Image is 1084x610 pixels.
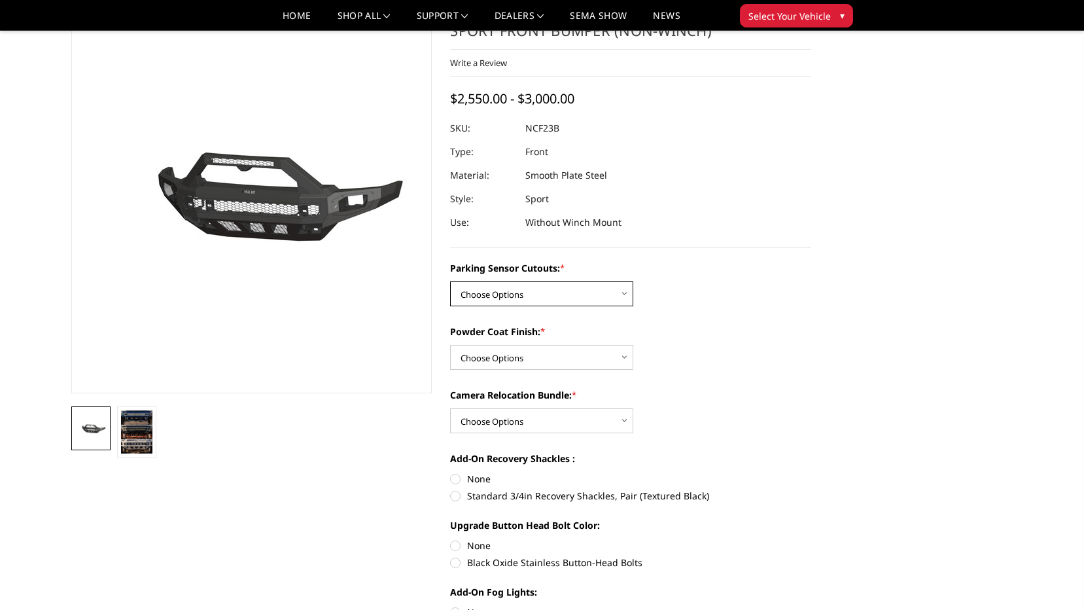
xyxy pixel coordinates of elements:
[450,90,574,107] span: $2,550.00 - $3,000.00
[283,11,311,30] a: Home
[450,472,811,486] label: None
[450,585,811,599] label: Add-On Fog Lights:
[450,452,811,465] label: Add-On Recovery Shackles :
[121,410,152,454] img: Multiple lighting options
[740,4,853,27] button: Select Your Vehicle
[525,117,559,140] dd: NCF23B
[525,187,549,211] dd: Sport
[653,11,680,30] a: News
[75,422,107,437] img: 2023-2025 Ford F250-350 - Freedom Series - Sport Front Bumper (non-winch)
[450,388,811,402] label: Camera Relocation Bundle:
[338,11,391,30] a: shop all
[450,539,811,552] label: None
[525,164,607,187] dd: Smooth Plate Steel
[748,9,831,23] span: Select Your Vehicle
[450,556,811,569] label: Black Oxide Stainless Button-Head Bolts
[450,187,516,211] dt: Style:
[450,261,811,275] label: Parking Sensor Cutouts:
[450,117,516,140] dt: SKU:
[840,9,845,22] span: ▾
[525,211,621,234] dd: Without Winch Mount
[450,211,516,234] dt: Use:
[450,325,811,338] label: Powder Coat Finish:
[495,11,544,30] a: Dealers
[71,1,432,393] a: 2023-2025 Ford F250-350 - Freedom Series - Sport Front Bumper (non-winch)
[570,11,627,30] a: SEMA Show
[450,57,507,69] a: Write a Review
[450,140,516,164] dt: Type:
[525,140,548,164] dd: Front
[450,489,811,503] label: Standard 3/4in Recovery Shackles, Pair (Textured Black)
[450,518,811,532] label: Upgrade Button Head Bolt Color:
[417,11,468,30] a: Support
[450,164,516,187] dt: Material:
